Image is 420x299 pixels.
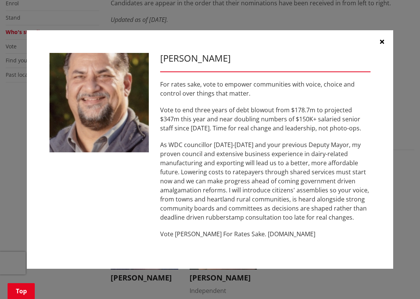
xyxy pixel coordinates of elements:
[160,80,371,98] p: For rates sake, vote to empower communities with voice, choice and control over things that matter.
[160,53,371,64] h3: [PERSON_NAME]
[385,267,412,294] iframe: Messenger Launcher
[49,53,149,152] img: WO-M__BECH_A__EWN4j
[160,229,371,239] p: Vote [PERSON_NAME] For Rates Sake. [DOMAIN_NAME]
[8,283,35,299] a: Top
[160,105,371,133] p: Vote to end three years of debt blowout from $178.7m to projected $347m this year and near doubli...
[160,140,371,222] p: As WDC councillor [DATE]-[DATE] and your previous Deputy Mayor, my proven council and extensive b...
